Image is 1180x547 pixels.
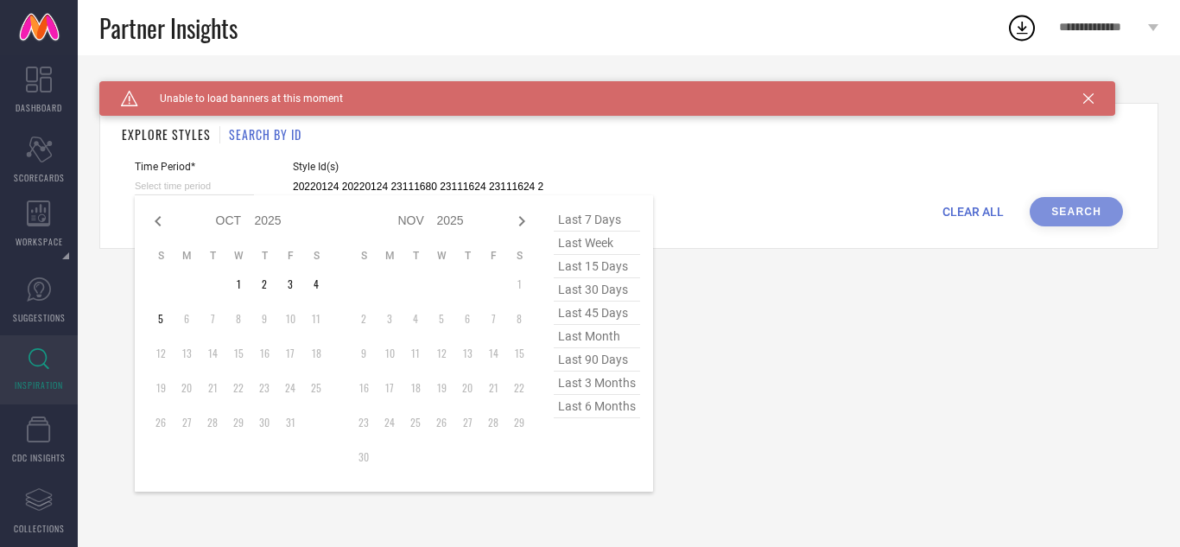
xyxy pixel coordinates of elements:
td: Thu Nov 20 2025 [454,375,480,401]
td: Tue Oct 07 2025 [200,306,225,332]
td: Fri Oct 10 2025 [277,306,303,332]
td: Wed Nov 19 2025 [428,375,454,401]
span: SUGGESTIONS [13,311,66,324]
th: Saturday [303,249,329,263]
td: Sat Oct 11 2025 [303,306,329,332]
th: Wednesday [225,249,251,263]
td: Sun Nov 30 2025 [351,444,377,470]
th: Sunday [148,249,174,263]
td: Thu Oct 23 2025 [251,375,277,401]
td: Sat Oct 04 2025 [303,271,329,297]
td: Sun Nov 23 2025 [351,410,377,436]
span: last 45 days [554,302,640,325]
td: Sun Nov 09 2025 [351,340,377,366]
td: Sun Oct 19 2025 [148,375,174,401]
td: Sat Nov 08 2025 [506,306,532,332]
td: Mon Oct 06 2025 [174,306,200,332]
td: Fri Nov 28 2025 [480,410,506,436]
td: Mon Nov 10 2025 [377,340,403,366]
span: Style Id(s) [293,161,543,173]
span: last month [554,325,640,348]
td: Sat Nov 22 2025 [506,375,532,401]
td: Fri Nov 14 2025 [480,340,506,366]
td: Sat Nov 15 2025 [506,340,532,366]
td: Mon Nov 17 2025 [377,375,403,401]
td: Thu Nov 13 2025 [454,340,480,366]
td: Sat Nov 29 2025 [506,410,532,436]
td: Fri Oct 03 2025 [277,271,303,297]
td: Tue Oct 14 2025 [200,340,225,366]
td: Fri Oct 31 2025 [277,410,303,436]
div: Next month [511,211,532,232]
span: last 3 months [554,372,640,395]
th: Friday [277,249,303,263]
span: SCORECARDS [14,171,65,184]
th: Monday [174,249,200,263]
td: Wed Nov 12 2025 [428,340,454,366]
td: Sun Nov 16 2025 [351,375,377,401]
span: last 30 days [554,278,640,302]
th: Tuesday [200,249,225,263]
div: Open download list [1006,12,1037,43]
td: Fri Oct 24 2025 [277,375,303,401]
td: Mon Oct 27 2025 [174,410,200,436]
div: Back TO Dashboard [99,81,1158,94]
span: last 15 days [554,255,640,278]
span: CDC INSIGHTS [12,451,66,464]
td: Tue Nov 18 2025 [403,375,428,401]
h1: SEARCH BY ID [229,125,301,143]
th: Wednesday [428,249,454,263]
th: Friday [480,249,506,263]
td: Fri Nov 07 2025 [480,306,506,332]
span: COLLECTIONS [14,522,65,535]
td: Fri Oct 17 2025 [277,340,303,366]
th: Saturday [506,249,532,263]
td: Mon Oct 13 2025 [174,340,200,366]
span: CLEAR ALL [942,205,1004,219]
td: Sat Oct 18 2025 [303,340,329,366]
td: Wed Oct 22 2025 [225,375,251,401]
th: Thursday [454,249,480,263]
span: last week [554,232,640,255]
span: last 90 days [554,348,640,372]
td: Wed Nov 26 2025 [428,410,454,436]
td: Wed Oct 01 2025 [225,271,251,297]
span: Unable to load banners at this moment [138,92,343,105]
td: Sun Oct 12 2025 [148,340,174,366]
td: Thu Oct 02 2025 [251,271,277,297]
td: Tue Nov 04 2025 [403,306,428,332]
td: Tue Oct 28 2025 [200,410,225,436]
td: Fri Nov 21 2025 [480,375,506,401]
td: Mon Nov 03 2025 [377,306,403,332]
td: Thu Oct 16 2025 [251,340,277,366]
td: Tue Oct 21 2025 [200,375,225,401]
th: Thursday [251,249,277,263]
td: Thu Nov 06 2025 [454,306,480,332]
td: Sun Oct 26 2025 [148,410,174,436]
td: Tue Nov 25 2025 [403,410,428,436]
td: Thu Oct 30 2025 [251,410,277,436]
span: last 6 months [554,395,640,418]
td: Tue Nov 11 2025 [403,340,428,366]
td: Wed Oct 29 2025 [225,410,251,436]
span: last 7 days [554,208,640,232]
span: Partner Insights [99,10,238,46]
th: Sunday [351,249,377,263]
td: Sat Oct 25 2025 [303,375,329,401]
td: Sun Nov 02 2025 [351,306,377,332]
h1: EXPLORE STYLES [122,125,211,143]
div: Previous month [148,211,168,232]
span: WORKSPACE [16,235,63,248]
td: Mon Oct 20 2025 [174,375,200,401]
td: Wed Oct 08 2025 [225,306,251,332]
td: Sat Nov 01 2025 [506,271,532,297]
input: Enter comma separated style ids e.g. 12345, 67890 [293,177,543,197]
input: Select time period [135,177,254,195]
td: Thu Oct 09 2025 [251,306,277,332]
span: Time Period* [135,161,254,173]
td: Mon Nov 24 2025 [377,410,403,436]
th: Monday [377,249,403,263]
td: Thu Nov 27 2025 [454,410,480,436]
th: Tuesday [403,249,428,263]
span: DASHBOARD [16,101,62,114]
